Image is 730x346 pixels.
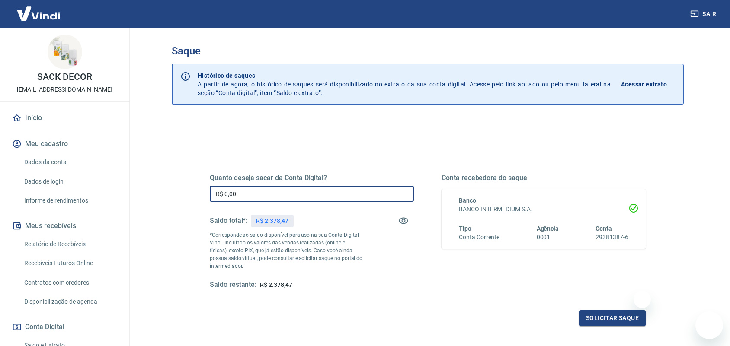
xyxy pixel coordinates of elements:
button: Sair [688,6,720,22]
button: Meus recebíveis [10,216,119,235]
span: Conta [596,225,612,232]
span: Tipo [459,225,471,232]
p: A partir de agora, o histórico de saques será disponibilizado no extrato da sua conta digital. Ac... [198,71,611,97]
h6: 0001 [537,233,559,242]
p: *Corresponde ao saldo disponível para uso na sua Conta Digital Vindi. Incluindo os valores das ve... [210,231,363,270]
button: Conta Digital [10,317,119,336]
img: 7993300e-d596-4275-8e52-f4e7957fce17.jpeg [48,35,82,69]
a: Informe de rendimentos [21,192,119,210]
iframe: Botão para abrir a janela de mensagens [695,311,723,339]
p: Acessar extrato [621,80,667,89]
h5: Quanto deseja sacar da Conta Digital? [210,174,414,182]
a: Acessar extrato [621,71,676,97]
h6: BANCO INTERMEDIUM S.A. [459,205,628,214]
h5: Saldo restante: [210,280,256,289]
a: Dados de login [21,173,119,190]
a: Contratos com credores [21,274,119,292]
a: Disponibilização de agenda [21,293,119,311]
span: Agência [537,225,559,232]
span: Banco [459,197,476,204]
h6: 29381387-6 [596,233,628,242]
img: Vindi [10,0,67,27]
p: SACK DECOR [37,73,92,82]
p: R$ 2.378,47 [256,216,288,225]
p: [EMAIL_ADDRESS][DOMAIN_NAME] [17,85,112,94]
a: Início [10,108,119,127]
p: Histórico de saques [198,71,611,80]
a: Dados da conta [21,153,119,171]
iframe: Fechar mensagem [634,291,651,308]
h5: Saldo total*: [210,216,247,225]
a: Recebíveis Futuros Online [21,254,119,272]
span: R$ 2.378,47 [260,281,292,288]
h6: Conta Corrente [459,233,499,242]
button: Solicitar saque [579,310,646,326]
h3: Saque [172,45,684,57]
a: Relatório de Recebíveis [21,235,119,253]
button: Meu cadastro [10,134,119,153]
h5: Conta recebedora do saque [442,174,646,182]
